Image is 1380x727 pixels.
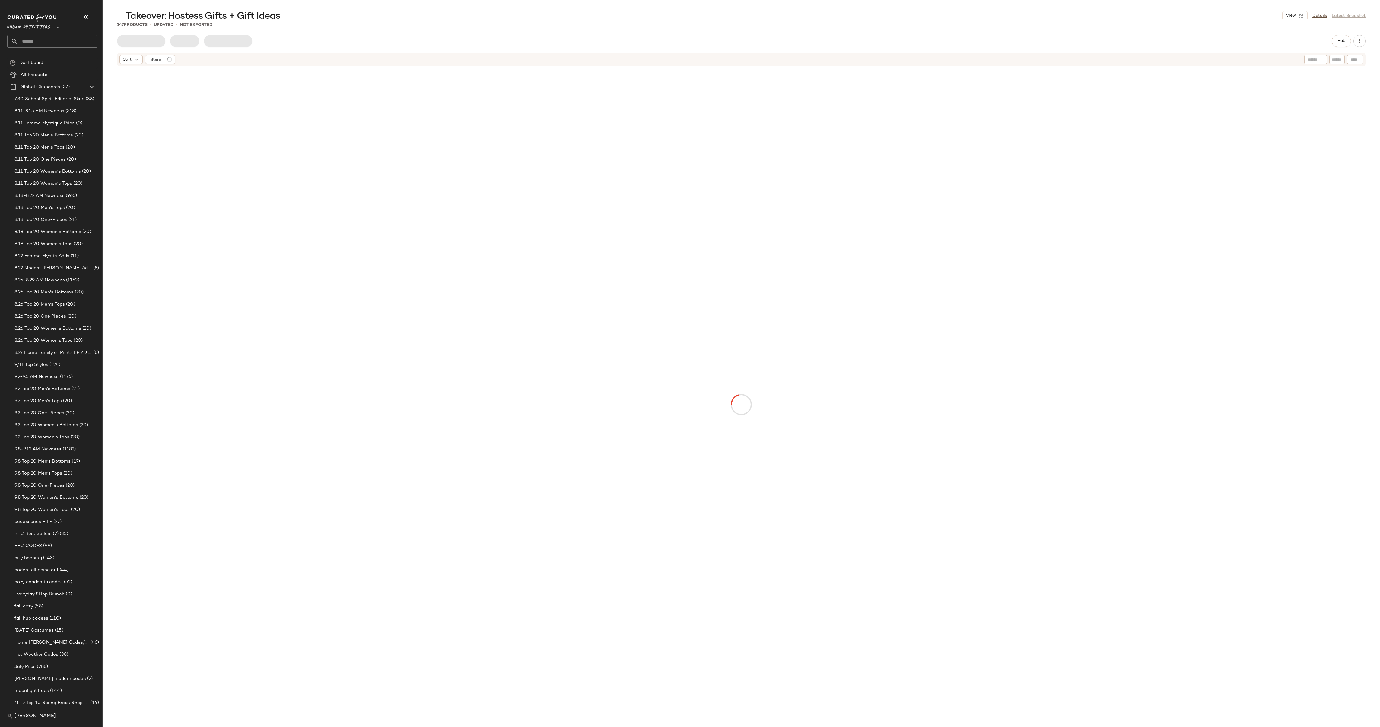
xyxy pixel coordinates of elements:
span: 8.11 Top 20 Men's Tops [14,144,65,151]
span: [PERSON_NAME] [14,713,56,720]
span: cozy academia codes [14,579,63,586]
span: (20) [81,229,91,235]
span: (20) [74,289,84,296]
span: (20) [78,422,88,429]
span: 8.18 Top 20 Men's Tops [14,204,65,211]
span: (20) [69,434,80,441]
span: 8.26 Top 20 Women's Tops [14,337,72,344]
span: (15) [54,627,63,634]
div: Products [117,22,148,28]
span: 8.11-8.15 AM Newness [14,108,64,115]
a: Details [1312,13,1327,19]
span: 9.8 Top 20 One-Pieces [14,482,65,489]
span: 9.2 Top 20 Men's Tops [14,398,62,405]
span: (1162) [65,277,79,284]
span: (44) [59,567,69,574]
span: 8.18 Top 20 One-Pieces [14,216,67,223]
span: fall hub codess [14,615,48,622]
span: 7.30 School Spirit Editorial Skus [14,96,84,103]
span: (58) [33,603,43,610]
span: Global Clipboards [21,84,60,91]
span: (20) [66,313,76,320]
span: (21) [67,216,77,223]
button: Hub [1332,35,1351,47]
span: 8.26 Top 20 One Pieces [14,313,66,320]
span: 147 [117,23,124,27]
span: (2) [86,675,93,682]
span: (144) [49,687,62,694]
span: 8.11 Top 20 Women's Tops [14,180,72,187]
span: 8.26 Top 20 Men's Tops [14,301,65,308]
span: 9.2-9.5 AM Newness [14,373,59,380]
span: (20) [65,144,75,151]
span: 9.8 Top 20 Men's Tops [14,470,62,477]
span: 8.22 Modern [PERSON_NAME] Adds [14,265,92,272]
span: codes fall going out [14,567,59,574]
span: 8.18 Top 20 Women's Tops [14,241,72,248]
span: (46) [89,639,99,646]
span: (20) [66,156,76,163]
span: BEC Best Sellers (2) [14,530,59,537]
span: 8.11 Femme Mystique Prios [14,120,75,127]
span: • [150,21,151,28]
span: (20) [72,337,83,344]
button: View [1282,11,1308,20]
span: 9.2 Top 20 Women's Bottoms [14,422,78,429]
span: 9.8 Top 20 Women's Tops [14,506,70,513]
span: 8.11 Top 20 Women's Bottoms [14,168,81,175]
span: All Products [21,72,47,78]
span: (20) [65,301,75,308]
span: (52) [63,579,72,586]
span: (6) [92,349,99,356]
span: 8.26 Top 20 Women's Bottoms [14,325,81,332]
span: 9.2 Top 20 Men's Bottoms [14,386,70,392]
span: (518) [64,108,77,115]
span: (11) [69,253,79,260]
span: moonlight hues [14,687,49,694]
span: (124) [48,361,60,368]
span: (1182) [62,446,76,453]
span: (20) [72,241,83,248]
span: (965) [65,192,77,199]
span: 8.27 Home Family of Prints LP ZD Adds [14,349,92,356]
span: 9.8 Top 20 Men's Bottoms [14,458,71,465]
span: • [176,21,177,28]
span: 9.8-9.12 AM Newness [14,446,62,453]
span: (20) [65,482,75,489]
span: Hub [1337,39,1346,43]
span: (20) [73,132,84,139]
span: (99) [42,543,52,549]
span: (8) [92,265,99,272]
span: 8.18 Top 20 Women's Bottoms [14,229,81,235]
span: 8.22 Femme Mystic Adds [14,253,69,260]
span: 8.11 Top 20 Men's Bottoms [14,132,73,139]
img: cfy_white_logo.C9jOOHJF.svg [7,14,59,22]
span: (1176) [59,373,73,380]
span: (20) [81,325,91,332]
span: (21) [70,386,80,392]
span: Home [PERSON_NAME] Codes/Add Ins [14,639,89,646]
span: (20) [81,168,91,175]
span: (110) [48,615,61,622]
span: 8.11 Top 20 One Pieces [14,156,66,163]
span: (38) [84,96,94,103]
span: 9.2 Top 20 One-Pieces [14,410,64,417]
span: (20) [62,470,72,477]
span: 9/11 Top Styles [14,361,48,368]
span: (14) [89,700,99,706]
span: (20) [70,506,80,513]
span: (20) [65,204,75,211]
span: (20) [62,398,72,405]
span: 8.26 Top 20 Men's Bottoms [14,289,74,296]
span: (57) [60,84,70,91]
span: (20) [64,410,75,417]
span: city hopping [14,555,42,562]
span: 8.18-8.22 AM Newness [14,192,65,199]
span: Hot Weather Codes [14,651,58,658]
span: (20) [78,494,89,501]
span: Urban Outfitters [7,21,50,31]
span: accessories + LP [14,518,52,525]
span: View [1286,13,1296,18]
span: 9.2 Top 20 Women's Tops [14,434,69,441]
img: svg%3e [10,60,16,66]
